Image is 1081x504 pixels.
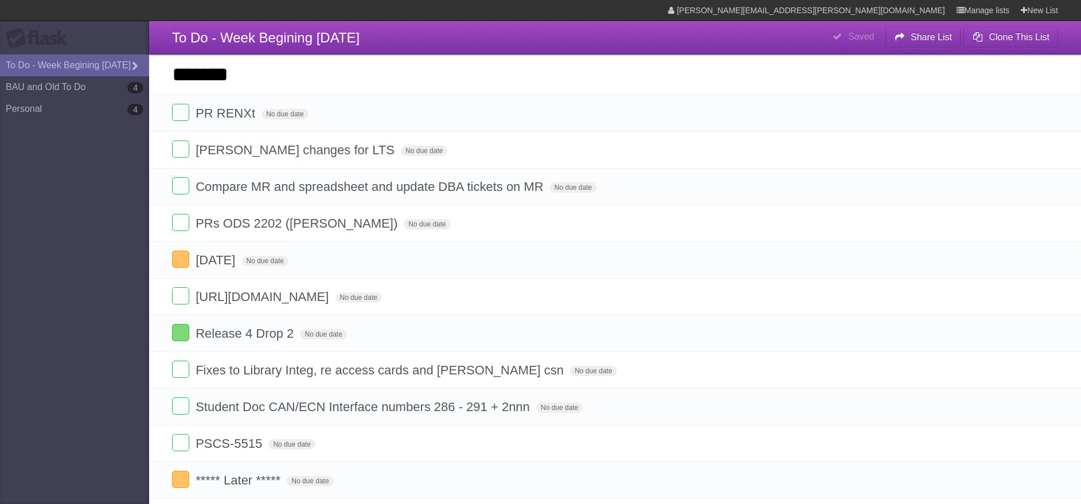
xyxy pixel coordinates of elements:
b: 4 [127,104,143,115]
b: Saved [848,32,874,41]
label: Done [172,397,189,415]
span: [PERSON_NAME] changes for LTS [196,143,397,157]
label: Done [172,287,189,304]
span: No due date [287,476,333,486]
span: No due date [401,146,447,156]
label: Done [172,140,189,158]
span: [DATE] [196,253,238,267]
label: Done [172,177,189,194]
span: No due date [335,292,382,303]
label: Done [172,361,189,378]
span: Compare MR and spreadsheet and update DBA tickets on MR [196,179,547,194]
b: Share List [911,32,952,42]
span: No due date [262,109,308,119]
span: No due date [550,182,596,193]
span: Fixes to Library Integ, re access cards and [PERSON_NAME] csn [196,363,567,377]
label: Done [172,104,189,121]
label: Done [172,471,189,488]
label: Done [172,251,189,268]
span: [URL][DOMAIN_NAME] [196,290,331,304]
label: Done [172,324,189,341]
span: No due date [300,329,346,339]
span: PSCS-5515 [196,436,265,451]
span: No due date [268,439,315,450]
label: Done [172,434,189,451]
span: PRs ODS 2202 ([PERSON_NAME]) [196,216,400,230]
b: 4 [127,82,143,93]
span: Student Doc CAN/ECN Interface numbers 286 - 291 + 2nnn [196,400,533,414]
button: Share List [885,27,961,48]
span: No due date [404,219,450,229]
span: No due date [570,366,616,376]
label: Done [172,214,189,231]
span: PR RENXt [196,106,258,120]
span: To Do - Week Begining [DATE] [172,30,360,45]
span: No due date [242,256,288,266]
div: Flask [6,28,75,49]
span: No due date [536,403,583,413]
button: Clone This List [963,27,1058,48]
b: Clone This List [989,32,1049,42]
span: Release 4 Drop 2 [196,326,296,341]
